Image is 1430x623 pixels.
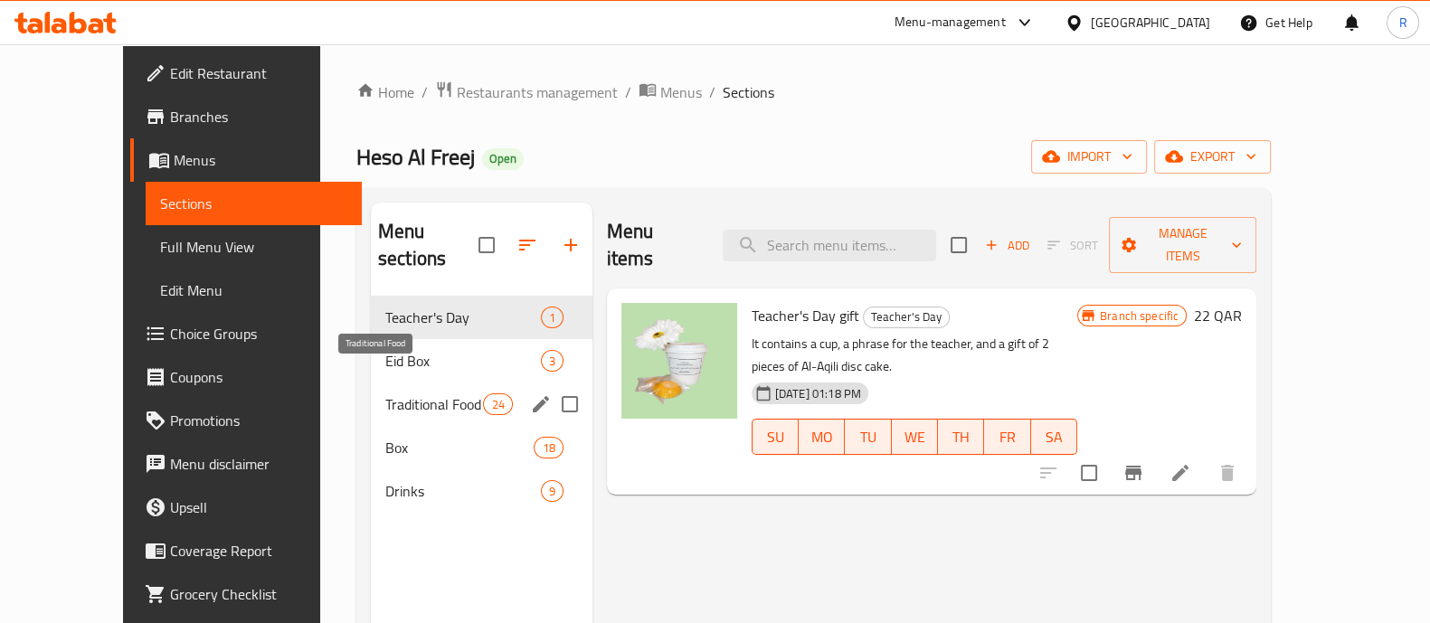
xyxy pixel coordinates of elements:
[130,529,362,572] a: Coverage Report
[170,323,347,345] span: Choice Groups
[723,230,936,261] input: search
[752,333,1077,378] p: It contains a cup, a phrase for the teacher, and a gift of 2 pieces of Al-Aqili disc cake.
[174,149,347,171] span: Menus
[625,81,631,103] li: /
[130,442,362,486] a: Menu disclaimer
[130,138,362,182] a: Menus
[1031,140,1147,174] button: import
[1031,419,1077,455] button: SA
[892,419,938,455] button: WE
[535,439,562,457] span: 18
[170,410,347,431] span: Promotions
[806,424,838,450] span: MO
[723,81,774,103] span: Sections
[130,52,362,95] a: Edit Restaurant
[639,80,702,104] a: Menus
[130,572,362,616] a: Grocery Checklist
[356,137,475,177] span: Heso Al Freej
[1194,303,1242,328] h6: 22 QAR
[356,80,1271,104] nav: breadcrumb
[482,148,524,170] div: Open
[385,437,535,458] span: Box
[160,236,347,258] span: Full Menu View
[899,424,931,450] span: WE
[542,483,563,500] span: 9
[1123,222,1242,268] span: Manage items
[549,223,592,267] button: Add section
[1169,146,1256,168] span: export
[541,307,563,328] div: items
[356,81,414,103] a: Home
[752,419,799,455] button: SU
[371,288,592,520] nav: Menu sections
[1038,424,1070,450] span: SA
[170,540,347,562] span: Coverage Report
[130,399,362,442] a: Promotions
[170,583,347,605] span: Grocery Checklist
[506,223,549,267] span: Sort sections
[1398,13,1406,33] span: R
[421,81,428,103] li: /
[371,382,592,426] div: Traditional Food24edit
[130,355,362,399] a: Coupons
[984,419,1030,455] button: FR
[938,419,984,455] button: TH
[160,193,347,214] span: Sections
[385,480,541,502] span: Drinks
[982,235,1031,256] span: Add
[385,307,541,328] span: Teacher's Day
[482,151,524,166] span: Open
[170,366,347,388] span: Coupons
[709,81,715,103] li: /
[660,81,702,103] span: Menus
[1091,13,1210,33] div: [GEOGRAPHIC_DATA]
[621,303,737,419] img: Teacher's Day gift
[385,393,484,415] span: Traditional Food
[845,419,891,455] button: TU
[1093,307,1186,325] span: Branch specific
[991,424,1023,450] span: FR
[130,95,362,138] a: Branches
[978,231,1036,260] button: Add
[378,218,478,272] h2: Menu sections
[534,437,563,458] div: items
[170,62,347,84] span: Edit Restaurant
[541,350,563,372] div: items
[752,302,859,329] span: Teacher's Day gift
[760,424,791,450] span: SU
[146,225,362,269] a: Full Menu View
[799,419,845,455] button: MO
[170,106,347,127] span: Branches
[484,396,511,413] span: 24
[371,296,592,339] div: Teacher's Day1
[1036,231,1109,260] span: Select section first
[170,453,347,475] span: Menu disclaimer
[160,279,347,301] span: Edit Menu
[371,339,592,382] div: Eid Box3
[1112,451,1155,495] button: Branch-specific-item
[1070,454,1108,492] span: Select to update
[385,350,541,372] span: Eid Box
[945,424,977,450] span: TH
[170,496,347,518] span: Upsell
[130,486,362,529] a: Upsell
[1046,146,1132,168] span: import
[146,269,362,312] a: Edit Menu
[607,218,702,272] h2: Menu items
[768,385,868,402] span: [DATE] 01:18 PM
[468,226,506,264] span: Select all sections
[371,469,592,513] div: Drinks9
[1154,140,1271,174] button: export
[541,480,563,502] div: items
[146,182,362,225] a: Sections
[542,309,563,326] span: 1
[1109,217,1256,273] button: Manage items
[542,353,563,370] span: 3
[864,307,949,327] span: Teacher's Day
[978,231,1036,260] span: Add item
[940,226,978,264] span: Select section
